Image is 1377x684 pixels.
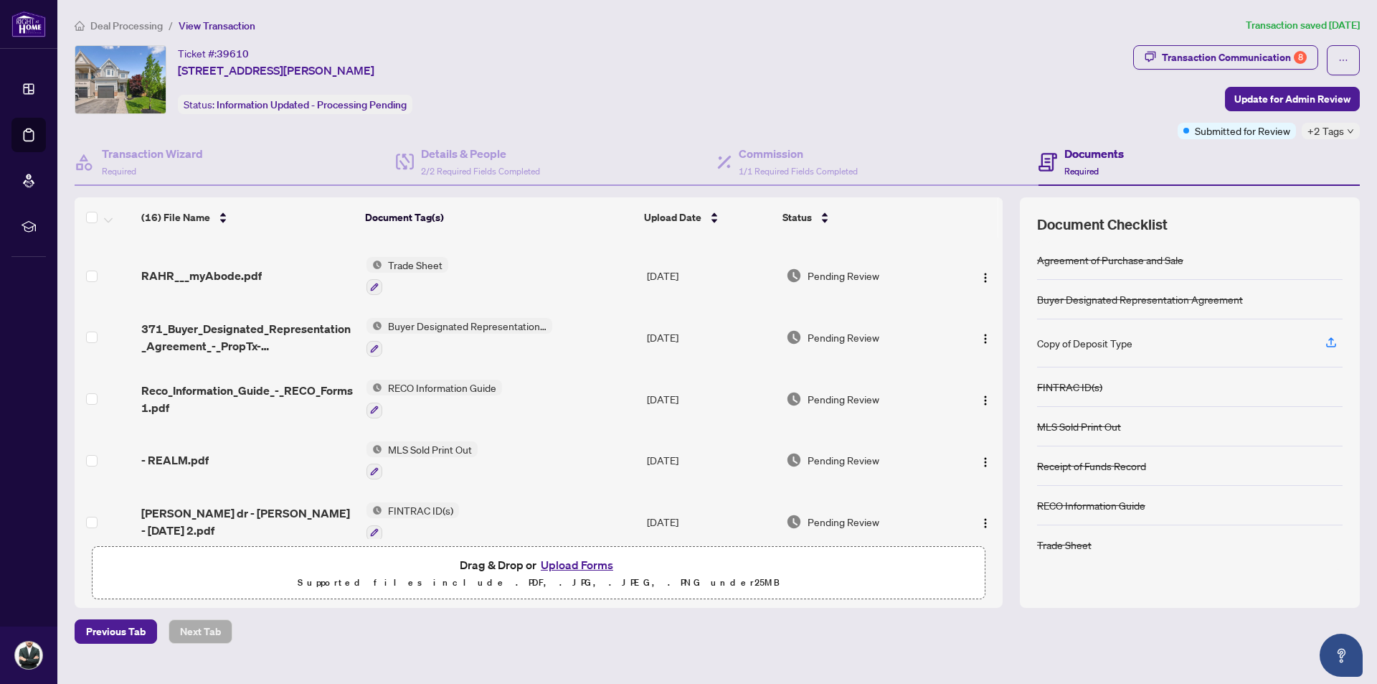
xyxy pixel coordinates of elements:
[1037,379,1102,395] div: FINTRAC ID(s)
[1037,497,1145,513] div: RECO Information Guide
[1294,51,1307,64] div: 8
[1064,145,1124,162] h4: Documents
[15,642,42,669] img: Profile Icon
[217,98,407,111] span: Information Updated - Processing Pending
[974,388,997,411] button: Logo
[786,514,802,530] img: Document Status
[1037,335,1132,351] div: Copy of Deposit Type
[217,47,249,60] span: 39610
[75,46,166,113] img: IMG-E12212537_1.jpg
[641,245,780,307] td: [DATE]
[974,326,997,349] button: Logo
[178,45,249,62] div: Ticket #:
[382,502,459,518] span: FINTRAC ID(s)
[808,268,879,284] span: Pending Review
[460,556,617,574] span: Drag & Drop or
[739,145,858,162] h4: Commission
[1162,46,1307,69] div: Transaction Communication
[366,257,382,273] img: Status Icon
[141,320,354,355] span: 371_Buyer_Designated_Representation_Agreement_-_PropTx-[PERSON_NAME].pdf
[974,449,997,472] button: Logo
[808,452,879,468] span: Pending Review
[641,430,780,492] td: [DATE]
[366,257,448,296] button: Status IconTrade Sheet
[786,329,802,345] img: Document Status
[980,272,991,284] img: Logo
[366,502,459,541] button: Status IconFINTRAC ID(s)
[1037,215,1168,235] span: Document Checklist
[102,145,203,162] h4: Transaction Wizard
[980,456,991,468] img: Logo
[178,62,374,79] span: [STREET_ADDRESS][PERSON_NAME]
[782,210,812,225] span: Status
[86,620,146,643] span: Previous Tab
[808,514,879,530] span: Pending Review
[359,197,639,238] th: Document Tag(s)
[366,318,552,357] button: Status IconBuyer Designated Representation Agreement
[641,306,780,368] td: [DATE]
[974,264,997,287] button: Logo
[980,395,991,406] img: Logo
[1064,166,1099,177] span: Required
[141,267,262,284] span: RAHR___myAbode.pdf
[141,210,210,225] span: (16) File Name
[366,318,382,334] img: Status Icon
[974,510,997,533] button: Logo
[141,505,354,539] span: [PERSON_NAME] dr - [PERSON_NAME] - [DATE] 2.pdf
[777,197,950,238] th: Status
[366,441,478,480] button: Status IconMLS Sold Print Out
[1037,252,1183,268] div: Agreement of Purchase and Sale
[93,547,985,600] span: Drag & Drop orUpload FormsSupported files include .PDF, .JPG, .JPEG, .PNG under25MB
[1246,17,1360,34] article: Transaction saved [DATE]
[382,441,478,457] span: MLS Sold Print Out
[1037,418,1121,434] div: MLS Sold Print Out
[808,329,879,345] span: Pending Review
[382,257,448,273] span: Trade Sheet
[1320,634,1363,677] button: Open asap
[382,380,502,395] span: RECO Information Guide
[1338,55,1348,65] span: ellipsis
[101,574,976,591] p: Supported files include .PDF, .JPG, .JPEG, .PNG under 25 MB
[1195,123,1290,139] span: Submitted for Review
[980,517,991,529] img: Logo
[980,333,991,345] img: Logo
[141,382,354,416] span: Reco_Information_Guide_-_RECO_Forms 1.pdf
[786,391,802,407] img: Document Status
[11,11,46,37] img: logo
[366,502,382,518] img: Status Icon
[178,95,412,114] div: Status:
[644,210,701,225] span: Upload Date
[1037,291,1243,307] div: Buyer Designated Representation Agreement
[421,145,540,162] h4: Details & People
[1037,537,1092,553] div: Trade Sheet
[75,21,85,31] span: home
[1234,88,1350,111] span: Update for Admin Review
[421,166,540,177] span: 2/2 Required Fields Completed
[641,368,780,430] td: [DATE]
[169,619,232,644] button: Next Tab
[102,166,136,177] span: Required
[638,197,777,238] th: Upload Date
[739,166,858,177] span: 1/1 Required Fields Completed
[808,391,879,407] span: Pending Review
[366,441,382,457] img: Status Icon
[366,380,382,395] img: Status Icon
[179,19,255,32] span: View Transaction
[786,268,802,284] img: Document Status
[136,197,359,238] th: (16) File Name
[1347,128,1354,135] span: down
[641,491,780,553] td: [DATE]
[90,19,163,32] span: Deal Processing
[382,318,552,334] span: Buyer Designated Representation Agreement
[75,619,157,644] button: Previous Tab
[141,451,209,469] span: - REALM.pdf
[786,452,802,468] img: Document Status
[1225,87,1360,111] button: Update for Admin Review
[536,556,617,574] button: Upload Forms
[366,380,502,418] button: Status IconRECO Information Guide
[1133,45,1318,70] button: Transaction Communication8
[1307,123,1344,139] span: +2 Tags
[1037,458,1146,474] div: Receipt of Funds Record
[169,17,173,34] li: /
